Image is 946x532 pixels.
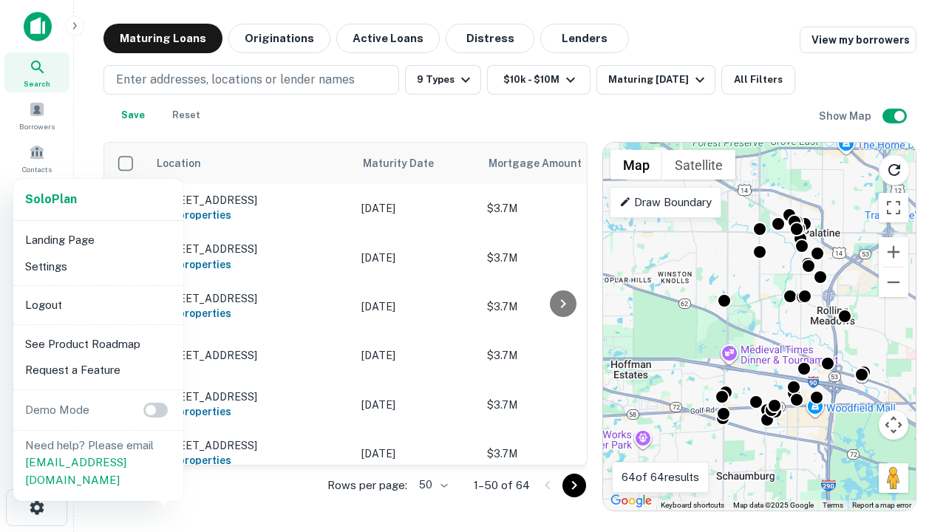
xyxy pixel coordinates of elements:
[19,401,95,419] p: Demo Mode
[25,191,77,208] a: SoloPlan
[25,192,77,206] strong: Solo Plan
[19,227,177,253] li: Landing Page
[872,366,946,437] iframe: Chat Widget
[25,437,171,489] p: Need help? Please email
[25,456,126,486] a: [EMAIL_ADDRESS][DOMAIN_NAME]
[19,331,177,358] li: See Product Roadmap
[19,253,177,280] li: Settings
[19,357,177,383] li: Request a Feature
[19,292,177,318] li: Logout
